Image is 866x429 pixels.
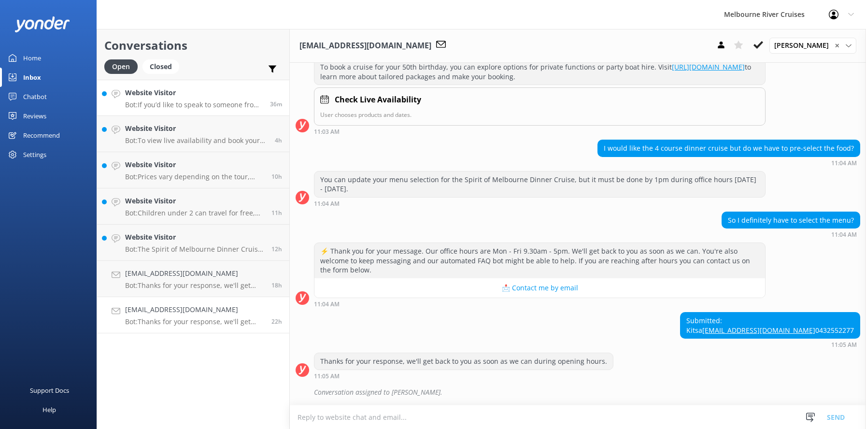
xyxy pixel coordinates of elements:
[702,326,815,335] a: [EMAIL_ADDRESS][DOMAIN_NAME]
[30,381,69,400] div: Support Docs
[43,400,56,419] div: Help
[271,281,282,289] span: Sep 29 2025 03:00pm (UTC +10:00) Australia/Sydney
[681,313,860,338] div: Submitted: Kitsa 0432552277
[14,16,70,32] img: yonder-white-logo.png
[125,136,268,145] p: Bot: To view live availability and book your Melbourne River Cruise experience, click [URL][DOMAI...
[104,59,138,74] div: Open
[296,384,860,400] div: 2025-09-29T02:21:54.573
[299,40,431,52] h3: [EMAIL_ADDRESS][DOMAIN_NAME]
[125,196,264,206] h4: Website Visitor
[125,281,264,290] p: Bot: Thanks for your response, we'll get back to you as soon as we can during opening hours.
[97,297,289,333] a: [EMAIL_ADDRESS][DOMAIN_NAME]Bot:Thanks for your response, we'll get back to you as soon as we can...
[314,201,340,207] strong: 11:04 AM
[125,87,263,98] h4: Website Visitor
[23,145,46,164] div: Settings
[125,159,264,170] h4: Website Visitor
[23,68,41,87] div: Inbox
[23,87,47,106] div: Chatbot
[125,268,264,279] h4: [EMAIL_ADDRESS][DOMAIN_NAME]
[23,106,46,126] div: Reviews
[314,300,766,307] div: Sep 29 2025 11:04am (UTC +10:00) Australia/Sydney
[142,61,184,71] a: Closed
[314,129,340,135] strong: 11:03 AM
[275,136,282,144] span: Sep 30 2025 04:44am (UTC +10:00) Australia/Sydney
[672,62,745,71] a: [URL][DOMAIN_NAME]
[97,116,289,152] a: Website VisitorBot:To view live availability and book your Melbourne River Cruise experience, cli...
[722,212,860,229] div: So I definitely have to select the menu?
[314,172,765,197] div: You can update your menu selection for the Spirit of Melbourne Dinner Cruise, but it must be done...
[831,342,857,348] strong: 11:05 AM
[125,123,268,134] h4: Website Visitor
[314,301,340,307] strong: 11:04 AM
[722,231,860,238] div: Sep 29 2025 11:04am (UTC +10:00) Australia/Sydney
[125,317,264,326] p: Bot: Thanks for your response, we'll get back to you as soon as we can during opening hours.
[271,172,282,181] span: Sep 29 2025 10:38pm (UTC +10:00) Australia/Sydney
[125,232,264,243] h4: Website Visitor
[314,200,766,207] div: Sep 29 2025 11:04am (UTC +10:00) Australia/Sydney
[335,94,421,106] h4: Check Live Availability
[125,100,263,109] p: Bot: If you’d like to speak to someone from our team, we’ll connect you with the next available t...
[125,209,264,217] p: Bot: Children under 2 can travel for free, but all guests, including infants, must have a booking...
[97,225,289,261] a: Website VisitorBot:The Spirit of Melbourne Dinner Cruise includes a four-course meal: an entrée, ...
[270,100,282,108] span: Sep 30 2025 08:53am (UTC +10:00) Australia/Sydney
[314,372,613,379] div: Sep 29 2025 11:05am (UTC +10:00) Australia/Sydney
[314,243,765,278] div: ⚡ Thank you for your message. Our office hours are Mon - Fri 9.30am - 5pm. We'll get back to you ...
[680,341,860,348] div: Sep 29 2025 11:05am (UTC +10:00) Australia/Sydney
[831,160,857,166] strong: 11:04 AM
[271,209,282,217] span: Sep 29 2025 10:25pm (UTC +10:00) Australia/Sydney
[314,278,765,298] button: 📩 Contact me by email
[774,40,835,51] span: [PERSON_NAME]
[104,61,142,71] a: Open
[142,59,179,74] div: Closed
[320,110,759,119] p: User chooses products and dates.
[314,373,340,379] strong: 11:05 AM
[769,38,856,53] div: Assign User
[271,317,282,326] span: Sep 29 2025 11:05am (UTC +10:00) Australia/Sydney
[597,159,860,166] div: Sep 29 2025 11:04am (UTC +10:00) Australia/Sydney
[97,152,289,188] a: Website VisitorBot:Prices vary depending on the tour, season, group size, and fare type. For the ...
[314,59,765,85] div: To book a cruise for your 50th birthday, you can explore options for private functions or party b...
[97,80,289,116] a: Website VisitorBot:If you’d like to speak to someone from our team, we’ll connect you with the ne...
[23,48,41,68] div: Home
[314,384,860,400] div: Conversation assigned to [PERSON_NAME].
[104,36,282,55] h2: Conversations
[97,261,289,297] a: [EMAIL_ADDRESS][DOMAIN_NAME]Bot:Thanks for your response, we'll get back to you as soon as we can...
[314,353,613,370] div: Thanks for your response, we'll get back to you as soon as we can during opening hours.
[125,245,264,254] p: Bot: The Spirit of Melbourne Dinner Cruise includes a four-course meal: an entrée, main, dessert,...
[23,126,60,145] div: Recommend
[831,232,857,238] strong: 11:04 AM
[125,172,264,181] p: Bot: Prices vary depending on the tour, season, group size, and fare type. For the most up-to-dat...
[125,304,264,315] h4: [EMAIL_ADDRESS][DOMAIN_NAME]
[97,188,289,225] a: Website VisitorBot:Children under 2 can travel for free, but all guests, including infants, must ...
[835,41,839,50] span: ✕
[271,245,282,253] span: Sep 29 2025 08:48pm (UTC +10:00) Australia/Sydney
[598,140,860,157] div: I would like the 4 course dinner cruise but do we have to pre-select the food?
[314,128,766,135] div: Sep 29 2025 11:03am (UTC +10:00) Australia/Sydney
